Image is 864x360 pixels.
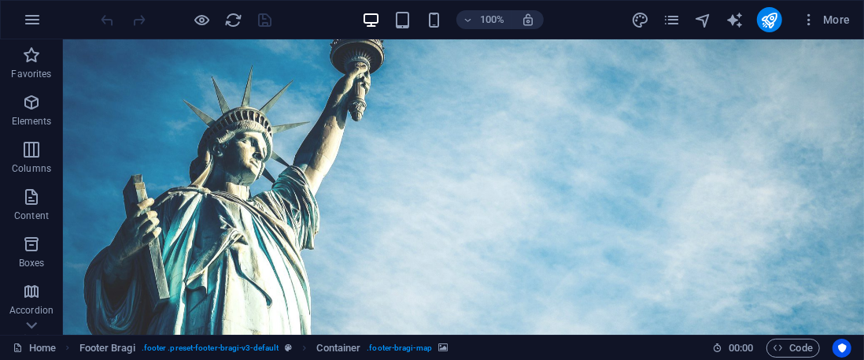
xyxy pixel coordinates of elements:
[9,304,54,317] p: Accordion
[12,115,52,128] p: Elements
[19,257,45,269] p: Boxes
[12,162,51,175] p: Columns
[480,10,505,29] h6: 100%
[193,10,212,29] button: Click here to leave preview mode and continue editing
[766,339,820,358] button: Code
[740,342,742,354] span: :
[801,12,851,28] span: More
[456,10,512,29] button: 100%
[11,68,51,80] p: Favorites
[729,339,753,358] span: 00 00
[521,13,535,27] i: On resize automatically adjust zoom level to fit chosen device.
[726,11,744,29] i: AI Writer
[367,339,432,358] span: . footer-bragi-map
[712,339,754,358] h6: Session time
[225,11,243,29] i: Reload page
[795,7,857,32] button: More
[833,339,851,358] button: Usercentrics
[631,10,650,29] button: design
[757,7,782,32] button: publish
[694,11,712,29] i: Navigator
[14,210,49,222] p: Content
[79,339,135,358] span: Click to select. Double-click to edit
[142,339,279,358] span: . footer .preset-footer-bragi-v3-default
[438,343,448,352] i: This element contains a background
[13,339,56,358] a: Click to cancel selection. Double-click to open Pages
[663,11,681,29] i: Pages (Ctrl+Alt+S)
[694,10,713,29] button: navigator
[317,339,361,358] span: Click to select. Double-click to edit
[726,10,744,29] button: text_generator
[663,10,681,29] button: pages
[774,339,813,358] span: Code
[224,10,243,29] button: reload
[285,343,292,352] i: This element is a customizable preset
[79,339,449,358] nav: breadcrumb
[631,11,649,29] i: Design (Ctrl+Alt+Y)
